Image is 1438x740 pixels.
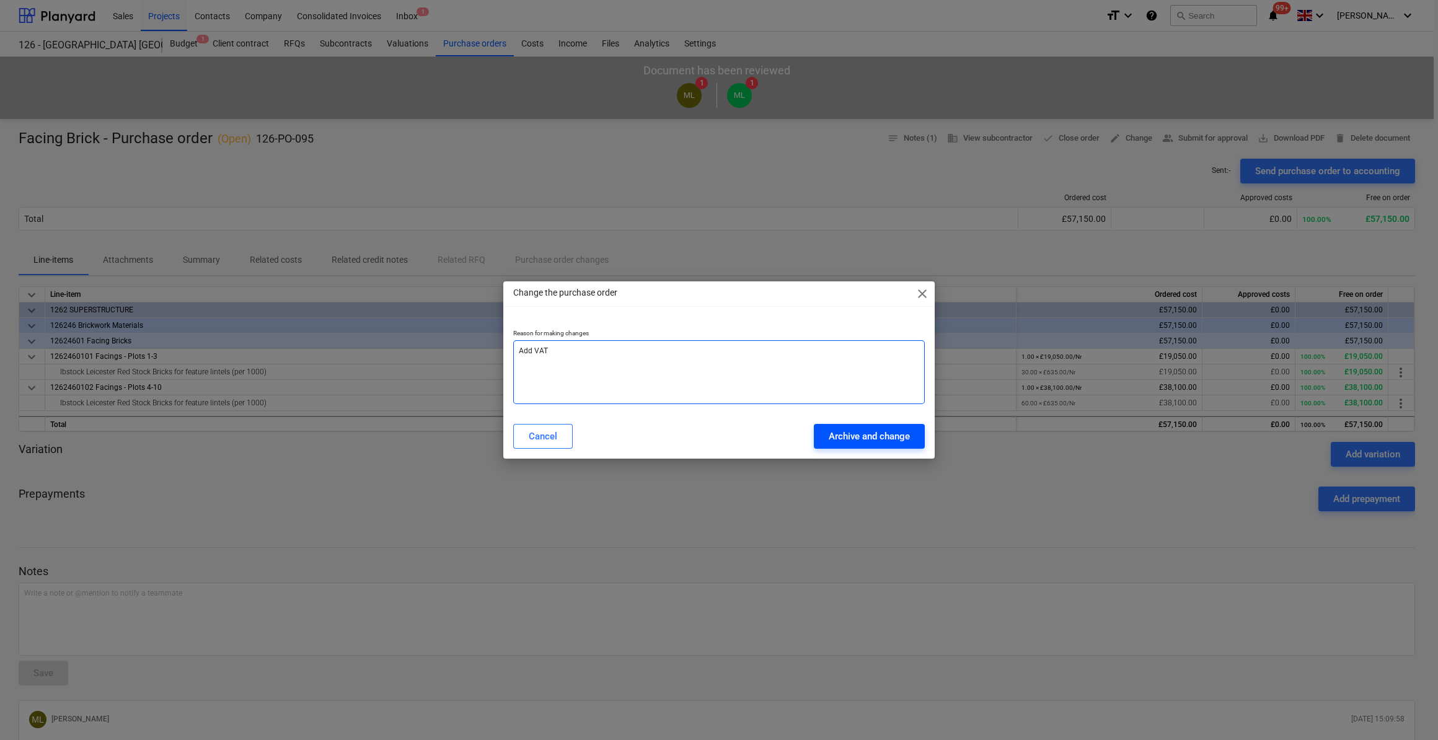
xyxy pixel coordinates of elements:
div: Cancel [529,428,557,444]
p: Change the purchase order [513,286,617,299]
div: Archive and change [829,428,910,444]
button: Cancel [513,424,573,449]
span: close [915,286,930,301]
iframe: Chat Widget [1376,681,1438,740]
p: Reason for making changes [513,329,925,340]
button: Archive and change [814,424,925,449]
textarea: Add VAT [513,340,925,404]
